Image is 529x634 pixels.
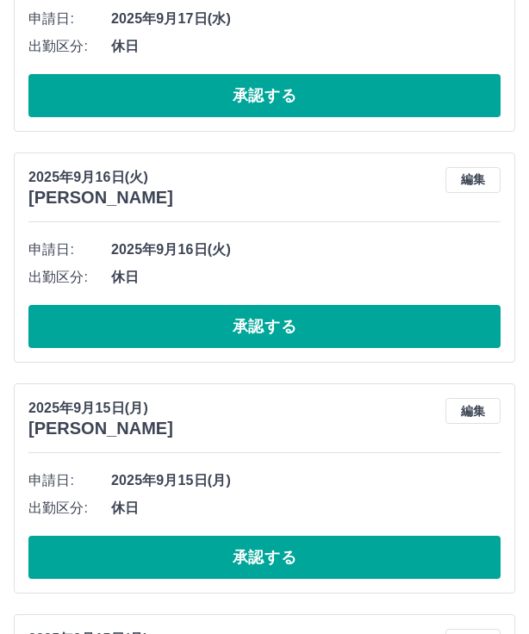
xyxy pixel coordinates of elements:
button: 編集 [445,167,501,193]
span: 出勤区分: [28,36,111,57]
span: 出勤区分: [28,267,111,288]
button: 承認する [28,74,501,117]
span: 2025年9月16日(火) [111,239,501,260]
button: 承認する [28,536,501,579]
p: 2025年9月16日(火) [28,167,173,188]
span: 休日 [111,267,501,288]
span: 申請日: [28,9,111,29]
button: 編集 [445,398,501,424]
button: 承認する [28,305,501,348]
h3: [PERSON_NAME] [28,419,173,438]
h3: [PERSON_NAME] [28,188,173,208]
span: 休日 [111,498,501,519]
span: 出勤区分: [28,498,111,519]
span: 2025年9月15日(月) [111,470,501,491]
p: 2025年9月15日(月) [28,398,173,419]
span: 休日 [111,36,501,57]
span: 2025年9月17日(水) [111,9,501,29]
span: 申請日: [28,239,111,260]
span: 申請日: [28,470,111,491]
